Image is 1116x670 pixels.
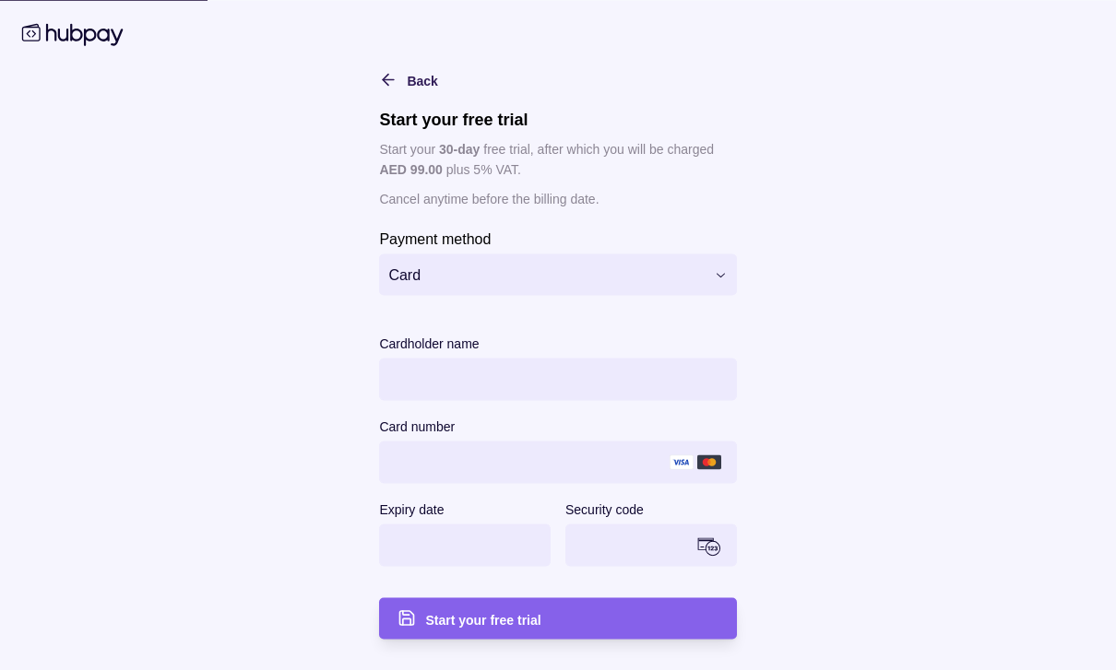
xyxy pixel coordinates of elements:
p: Start your free trial, after which you will be charged plus 5% VAT. [379,138,736,179]
h1: Start your free trial [379,109,736,129]
p: Cancel anytime before the billing date. [379,188,736,208]
label: Card number [379,415,455,437]
label: Expiry date [379,498,444,520]
p: Payment method [379,230,491,246]
button: Start your free trial [379,597,736,639]
label: Payment method [379,227,491,249]
span: Start your free trial [425,612,540,627]
button: Back [379,68,437,90]
label: Cardholder name [379,332,479,354]
p: AED 99.00 [379,161,442,176]
p: 30 -day [439,141,480,156]
label: Security code [565,498,644,520]
span: Back [407,73,437,88]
